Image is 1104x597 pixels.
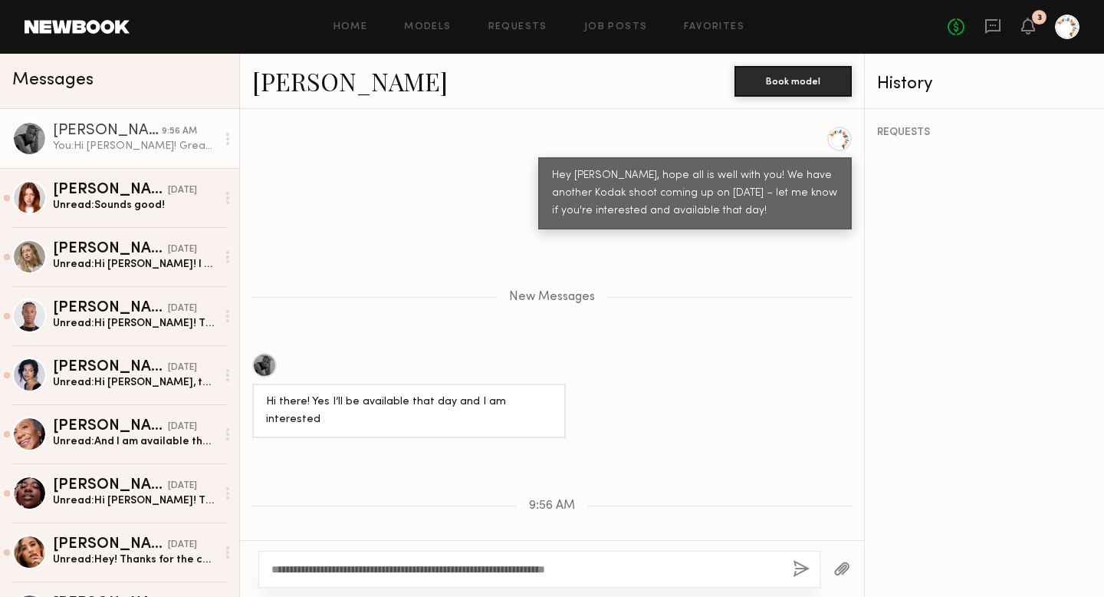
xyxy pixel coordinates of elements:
[53,478,168,493] div: [PERSON_NAME]
[53,537,168,552] div: [PERSON_NAME]
[168,183,197,198] div: [DATE]
[12,71,94,89] span: Messages
[488,22,547,32] a: Requests
[53,375,216,390] div: Unread: Hi [PERSON_NAME], thank you so much for reaching out! I am available on [DATE] and would ...
[168,420,197,434] div: [DATE]
[162,124,197,139] div: 9:56 AM
[252,64,448,97] a: [PERSON_NAME]
[53,434,216,449] div: Unread: And I am available those dates.
[584,22,648,32] a: Job Posts
[53,493,216,508] div: Unread: Hi [PERSON_NAME]! Thanks for reaching out — I'm very interested and available on the date...
[53,183,168,198] div: [PERSON_NAME]
[168,479,197,493] div: [DATE]
[509,291,595,304] span: New Messages
[53,360,168,375] div: [PERSON_NAME]
[529,500,575,513] span: 9:56 AM
[53,552,216,567] div: Unread: Hey! Thanks for the consideration! I’m available and interested :)
[53,316,216,331] div: Unread: Hi [PERSON_NAME]! Thank you for reaching out, I am available that day and would love more...
[1037,14,1042,22] div: 3
[877,75,1092,93] div: History
[684,22,744,32] a: Favorites
[734,74,852,87] a: Book model
[333,22,368,32] a: Home
[53,242,168,257] div: [PERSON_NAME]
[53,301,168,316] div: [PERSON_NAME]
[53,419,168,434] div: [PERSON_NAME]
[168,242,197,257] div: [DATE]
[53,198,216,213] div: Unread: Sounds good!
[168,302,197,316] div: [DATE]
[734,66,852,97] button: Book model
[53,124,162,139] div: [PERSON_NAME]
[877,127,1092,138] div: REQUESTS
[168,538,197,552] div: [DATE]
[53,257,216,272] div: Unread: Hi [PERSON_NAME]! I would love to be considered for the project! Thanks for reaching out
[266,394,552,429] div: Hi there! Yes I’ll be available that day and I am interested
[404,22,451,32] a: Models
[53,139,216,153] div: You: Hi [PERSON_NAME]! Great! We'd love to put you on a hold for that day for now.
[168,361,197,375] div: [DATE]
[552,167,838,220] div: Hey [PERSON_NAME], hope all is well with you! We have another Kodak shoot coming up on [DATE] – l...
